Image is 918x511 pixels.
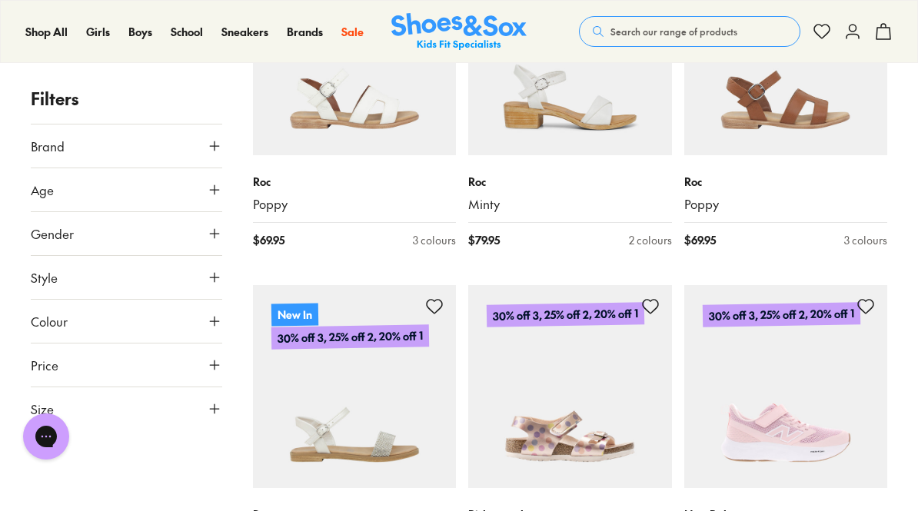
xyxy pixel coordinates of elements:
[86,24,110,40] a: Girls
[31,356,58,374] span: Price
[31,168,222,211] button: Age
[341,24,364,39] span: Sale
[31,86,222,111] p: Filters
[128,24,152,39] span: Boys
[31,400,54,418] span: Size
[413,232,456,248] div: 3 colours
[31,181,54,199] span: Age
[844,232,887,248] div: 3 colours
[684,232,716,248] span: $ 69.95
[31,137,65,155] span: Brand
[253,196,457,213] a: Poppy
[487,302,644,327] p: 30% off 3, 25% off 2, 20% off 1
[468,174,672,190] p: Roc
[629,232,672,248] div: 2 colours
[171,24,203,40] a: School
[15,408,77,465] iframe: Gorgias live chat messenger
[684,196,888,213] a: Poppy
[31,224,74,243] span: Gender
[31,256,222,299] button: Style
[25,24,68,39] span: Shop All
[86,24,110,39] span: Girls
[31,268,58,287] span: Style
[468,196,672,213] a: Minty
[468,232,500,248] span: $ 79.95
[684,285,888,489] a: 30% off 3, 25% off 2, 20% off 1
[287,24,323,39] span: Brands
[31,212,222,255] button: Gender
[31,124,222,168] button: Brand
[221,24,268,40] a: Sneakers
[31,343,222,387] button: Price
[25,24,68,40] a: Shop All
[31,300,222,343] button: Colour
[253,285,457,489] a: New In30% off 3, 25% off 2, 20% off 1
[271,324,428,350] p: 30% off 3, 25% off 2, 20% off 1
[610,25,737,38] span: Search our range of products
[253,232,284,248] span: $ 69.95
[684,174,888,190] p: Roc
[341,24,364,40] a: Sale
[128,24,152,40] a: Boys
[391,13,527,51] img: SNS_Logo_Responsive.svg
[253,174,457,190] p: Roc
[31,312,68,330] span: Colour
[31,387,222,430] button: Size
[221,24,268,39] span: Sneakers
[391,13,527,51] a: Shoes & Sox
[579,16,800,47] button: Search our range of products
[468,285,672,489] a: 30% off 3, 25% off 2, 20% off 1
[702,302,860,327] p: 30% off 3, 25% off 2, 20% off 1
[287,24,323,40] a: Brands
[171,24,203,39] span: School
[271,303,318,326] p: New In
